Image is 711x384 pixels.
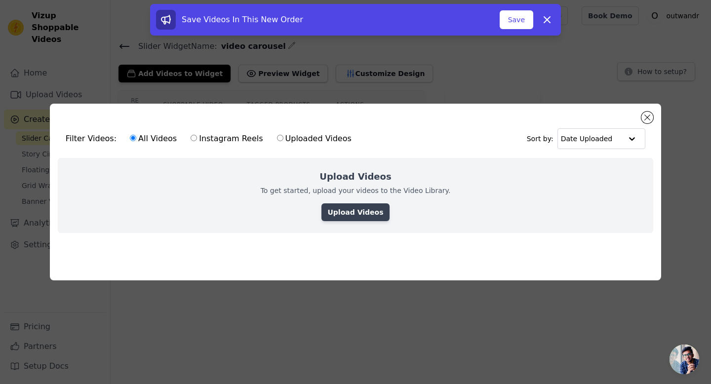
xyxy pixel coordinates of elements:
label: Uploaded Videos [276,132,352,145]
div: Sort by: [527,128,646,149]
button: Save [500,10,533,29]
label: Instagram Reels [190,132,263,145]
button: Close modal [641,112,653,123]
p: To get started, upload your videos to the Video Library. [261,186,451,195]
div: Open chat [670,345,699,374]
label: All Videos [129,132,177,145]
h2: Upload Videos [319,170,391,184]
a: Upload Videos [321,203,389,221]
div: Filter Videos: [66,127,357,150]
span: Save Videos In This New Order [182,15,303,24]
